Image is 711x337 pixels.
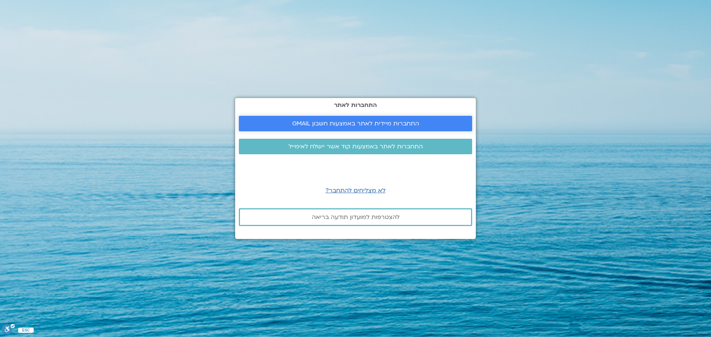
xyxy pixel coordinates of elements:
[239,208,472,226] a: להצטרפות למועדון תודעה בריאה
[312,214,400,220] span: להצטרפות למועדון תודעה בריאה
[292,120,419,127] span: התחברות מיידית לאתר באמצעות חשבון GMAIL
[239,102,472,108] h2: התחברות לאתר
[288,143,423,150] span: התחברות לאתר באמצעות קוד אשר יישלח לאימייל
[239,116,472,131] a: התחברות מיידית לאתר באמצעות חשבון GMAIL
[239,139,472,154] a: התחברות לאתר באמצעות קוד אשר יישלח לאימייל
[326,186,385,195] a: לא מצליחים להתחבר?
